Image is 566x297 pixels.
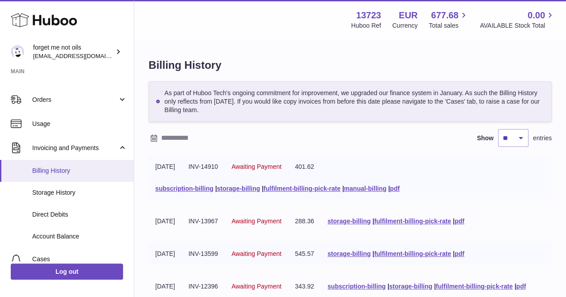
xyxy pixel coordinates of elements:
a: subscription-billing [155,185,213,192]
span: | [387,283,389,290]
span: | [262,185,264,192]
td: 288.36 [288,210,321,232]
span: Awaiting Payment [231,250,281,257]
a: storage-billing [328,250,370,257]
span: [EMAIL_ADDRESS][DOMAIN_NAME] [33,52,132,59]
strong: EUR [399,9,417,21]
span: Cases [32,255,127,264]
span: | [453,218,455,225]
a: storage-billing [389,283,432,290]
span: Account Balance [32,232,127,241]
span: | [215,185,217,192]
td: 401.62 [288,156,321,178]
label: Show [477,134,494,142]
a: 0.00 AVAILABLE Stock Total [480,9,555,30]
a: pdf [390,185,400,192]
span: 677.68 [431,9,458,21]
span: | [372,218,374,225]
a: subscription-billing [328,283,386,290]
td: INV-13599 [182,243,225,265]
td: [DATE] [149,210,182,232]
span: Awaiting Payment [231,163,281,170]
a: manual-billing [344,185,387,192]
td: 545.57 [288,243,321,265]
span: Awaiting Payment [231,218,281,225]
span: | [342,185,344,192]
td: INV-14910 [182,156,225,178]
td: [DATE] [149,243,182,265]
div: As part of Huboo Tech's ongoing commitment for improvement, we upgraded our finance system in Jan... [149,81,552,122]
strong: 13723 [356,9,381,21]
span: Storage History [32,188,127,197]
div: Currency [392,21,418,30]
a: storage-billing [217,185,260,192]
span: | [515,283,516,290]
span: | [388,185,390,192]
span: 0.00 [528,9,545,21]
td: [DATE] [149,156,182,178]
span: Direct Debits [32,210,127,219]
span: entries [533,134,552,142]
span: AVAILABLE Stock Total [480,21,555,30]
span: Orders [32,96,118,104]
a: pdf [516,283,526,290]
a: 677.68 Total sales [429,9,468,30]
span: | [434,283,436,290]
div: forget me not oils [33,43,114,60]
img: forgetmenothf@gmail.com [11,45,24,59]
a: pdf [455,218,464,225]
div: Huboo Ref [351,21,381,30]
a: fulfilment-billing-pick-rate [436,283,513,290]
a: storage-billing [328,218,370,225]
span: | [453,250,455,257]
span: Total sales [429,21,468,30]
span: Usage [32,120,127,128]
a: fulfilment-billing-pick-rate [374,218,451,225]
span: Invoicing and Payments [32,144,118,152]
a: Log out [11,264,123,280]
span: | [372,250,374,257]
span: Awaiting Payment [231,283,281,290]
a: fulfilment-billing-pick-rate [374,250,451,257]
a: fulfilment-billing-pick-rate [264,185,340,192]
h1: Billing History [149,58,552,72]
a: pdf [455,250,464,257]
span: Billing History [32,167,127,175]
td: INV-13967 [182,210,225,232]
